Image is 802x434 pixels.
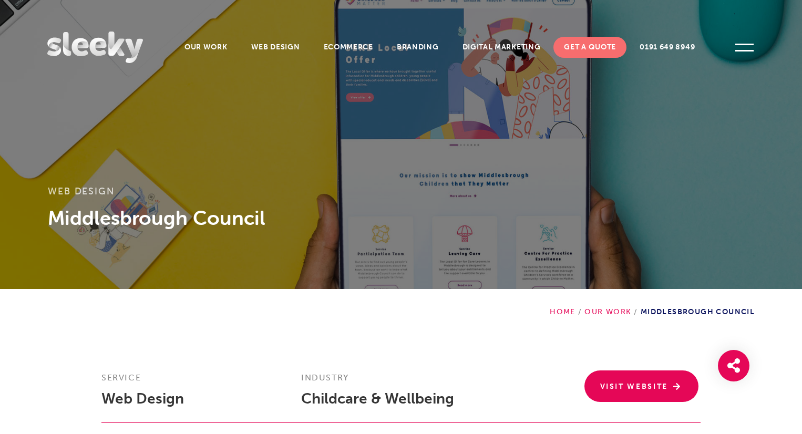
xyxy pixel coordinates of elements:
strong: Industry [301,373,349,383]
a: Web Design [241,37,311,58]
div: Middlesbrough Council [550,289,755,316]
a: Our Work [174,37,238,58]
a: Our Work [584,307,631,316]
span: / [575,307,584,316]
a: Get A Quote [553,37,626,58]
span: / [631,307,640,316]
a: Visit Website [584,370,699,402]
a: Digital Marketing [452,37,551,58]
strong: Service [101,373,141,383]
h1: Middlesbrough Council [48,205,754,231]
a: 0191 649 8949 [629,37,705,58]
a: Home [550,307,575,316]
a: Branding [386,37,449,58]
a: Web Design [101,390,184,407]
a: Childcare & Wellbeing [301,390,454,407]
img: Sleeky Web Design Newcastle [47,32,143,63]
a: Web Design [48,185,114,197]
a: Ecommerce [313,37,384,58]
